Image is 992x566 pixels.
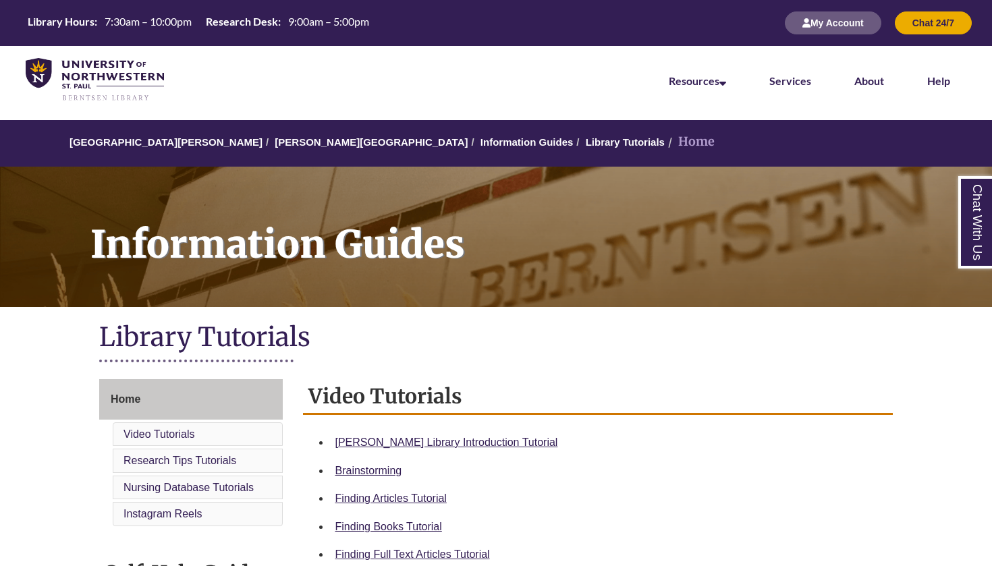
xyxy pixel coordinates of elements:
[335,548,490,560] a: Finding Full Text Articles Tutorial
[200,14,283,29] th: Research Desk:
[22,14,375,31] table: Hours Today
[123,482,254,493] a: Nursing Database Tutorials
[335,492,447,504] a: Finding Articles Tutorial
[335,465,402,476] a: Brainstorming
[335,521,442,532] a: Finding Books Tutorial
[785,11,881,34] button: My Account
[335,436,558,448] a: [PERSON_NAME] Library Introduction Tutorial
[26,58,164,102] img: UNWSP Library Logo
[22,14,99,29] th: Library Hours:
[769,74,811,87] a: Services
[70,136,263,148] a: [GEOGRAPHIC_DATA][PERSON_NAME]
[275,136,468,148] a: [PERSON_NAME][GEOGRAPHIC_DATA]
[99,379,283,529] div: Guide Page Menu
[123,455,236,466] a: Research Tips Tutorials
[785,17,881,28] a: My Account
[895,17,972,28] a: Chat 24/7
[123,508,202,519] a: Instagram Reels
[105,15,192,28] span: 7:30am – 10:00pm
[22,14,375,32] a: Hours Today
[288,15,369,28] span: 9:00am – 5:00pm
[665,132,715,152] li: Home
[586,136,665,148] a: Library Tutorials
[895,11,972,34] button: Chat 24/7
[303,379,893,415] h2: Video Tutorials
[123,428,195,440] a: Video Tutorials
[854,74,884,87] a: About
[111,393,140,405] span: Home
[99,379,283,420] a: Home
[669,74,726,87] a: Resources
[927,74,950,87] a: Help
[480,136,574,148] a: Information Guides
[99,320,893,356] h1: Library Tutorials
[76,167,992,289] h1: Information Guides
